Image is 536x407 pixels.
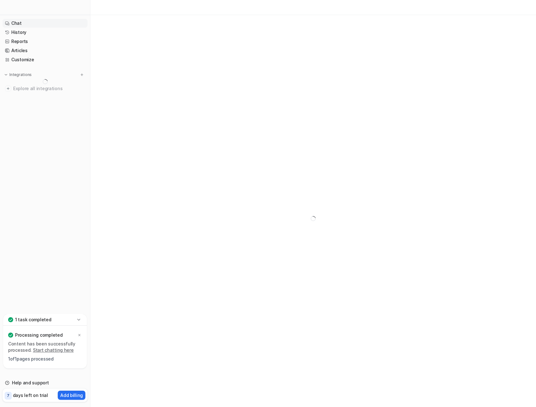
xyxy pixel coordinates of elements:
p: days left on trial [13,392,48,399]
button: Add billing [58,391,85,400]
p: Add billing [60,392,83,399]
img: explore all integrations [5,85,11,92]
p: Content has been successfully processed. [8,341,82,353]
a: Articles [3,46,88,55]
p: 7 [7,393,9,399]
img: menu_add.svg [80,73,84,77]
span: Explore all integrations [13,84,85,94]
p: 1 of 1 pages processed [8,356,82,362]
a: Help and support [3,378,88,387]
a: History [3,28,88,37]
a: Chat [3,19,88,28]
p: Processing completed [15,332,62,338]
a: Start chatting here [33,347,74,353]
p: 1 task completed [15,317,51,323]
img: expand menu [4,73,8,77]
a: Explore all integrations [3,84,88,93]
button: Integrations [3,72,34,78]
a: Customize [3,55,88,64]
p: Integrations [9,72,32,77]
a: Reports [3,37,88,46]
